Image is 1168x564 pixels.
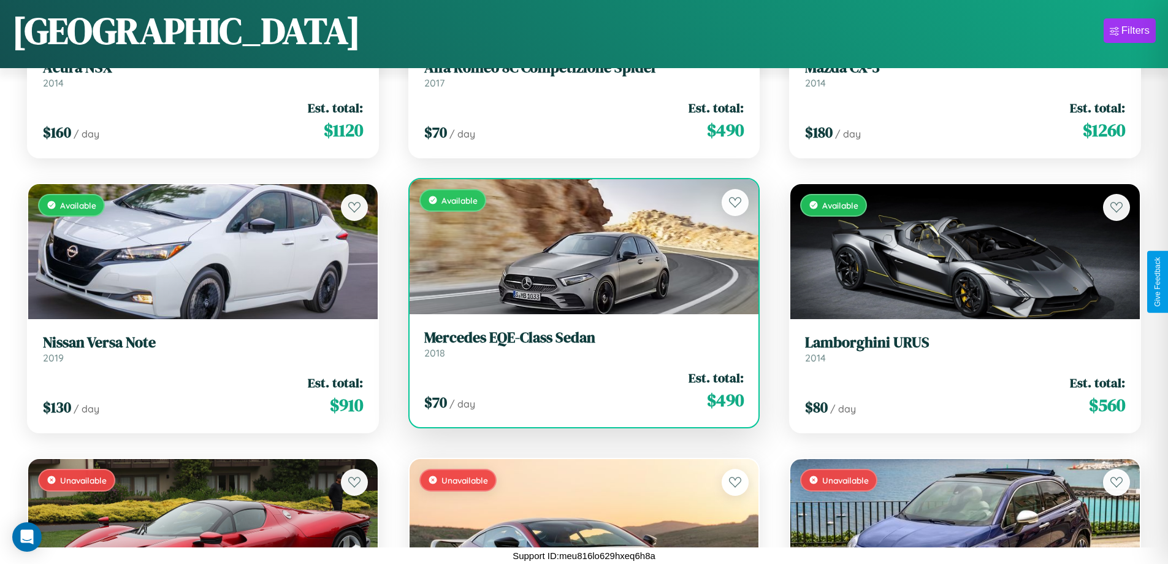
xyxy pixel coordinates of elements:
[805,397,828,417] span: $ 80
[805,334,1125,364] a: Lamborghini URUS2014
[1153,257,1162,307] div: Give Feedback
[12,6,361,56] h1: [GEOGRAPHIC_DATA]
[805,334,1125,352] h3: Lamborghini URUS
[43,59,363,77] h3: Acura NSX
[822,475,869,485] span: Unavailable
[43,352,64,364] span: 2019
[424,347,445,359] span: 2018
[707,388,744,412] span: $ 490
[1083,118,1125,142] span: $ 1260
[830,403,856,415] span: / day
[324,118,363,142] span: $ 1120
[43,59,363,89] a: Acura NSX2014
[424,329,744,347] h3: Mercedes EQE-Class Sedan
[308,374,363,392] span: Est. total:
[441,475,488,485] span: Unavailable
[822,200,858,211] span: Available
[424,329,744,359] a: Mercedes EQE-Class Sedan2018
[43,77,64,89] span: 2014
[74,128,99,140] span: / day
[805,59,1125,77] h3: Mazda CX-3
[43,334,363,364] a: Nissan Versa Note2019
[424,59,744,89] a: Alfa Romeo 8C Competizione Spider2017
[424,77,445,89] span: 2017
[805,77,826,89] span: 2014
[805,59,1125,89] a: Mazda CX-32014
[689,99,744,117] span: Est. total:
[1070,99,1125,117] span: Est. total:
[1070,374,1125,392] span: Est. total:
[1121,25,1150,37] div: Filters
[12,522,42,552] div: Open Intercom Messenger
[441,195,478,206] span: Available
[330,393,363,417] span: $ 910
[513,547,655,564] p: Support ID: meu816lo629hxeq6h8a
[424,392,447,412] span: $ 70
[43,334,363,352] h3: Nissan Versa Note
[689,369,744,387] span: Est. total:
[74,403,99,415] span: / day
[707,118,744,142] span: $ 490
[835,128,861,140] span: / day
[1104,18,1156,43] button: Filters
[43,122,71,142] span: $ 160
[449,398,475,410] span: / day
[424,122,447,142] span: $ 70
[1089,393,1125,417] span: $ 560
[805,122,833,142] span: $ 180
[449,128,475,140] span: / day
[60,475,107,485] span: Unavailable
[805,352,826,364] span: 2014
[43,397,71,417] span: $ 130
[424,59,744,77] h3: Alfa Romeo 8C Competizione Spider
[60,200,96,211] span: Available
[308,99,363,117] span: Est. total:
